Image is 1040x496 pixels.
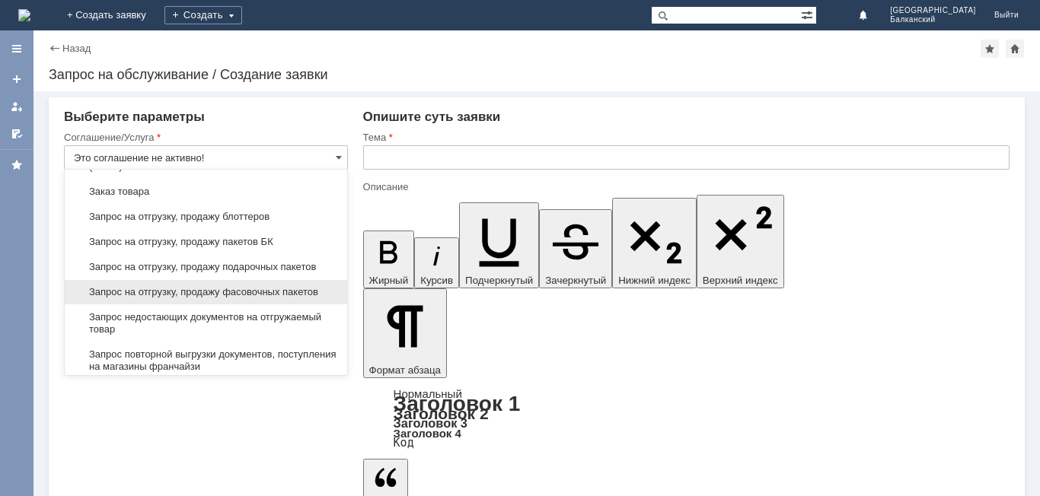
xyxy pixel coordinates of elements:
[363,110,501,124] span: Опишите суть заявки
[394,427,461,440] a: Заголовок 4
[618,275,691,286] span: Нижний индекс
[890,6,976,15] span: [GEOGRAPHIC_DATA]
[394,436,414,450] a: Код
[890,15,976,24] span: Балканский
[414,237,459,288] button: Курсив
[612,198,697,288] button: Нижний индекс
[420,275,453,286] span: Курсив
[539,209,612,288] button: Зачеркнутый
[5,67,29,91] a: Создать заявку
[703,275,778,286] span: Верхний индекс
[465,275,533,286] span: Подчеркнутый
[164,6,242,24] div: Создать
[74,211,338,223] span: Запрос на отгрузку, продажу блоттеров
[981,40,999,58] div: Добавить в избранное
[394,405,489,422] a: Заголовок 2
[363,182,1007,192] div: Описание
[545,275,606,286] span: Зачеркнутый
[49,67,1025,82] div: Запрос на обслуживание / Создание заявки
[801,7,816,21] span: Расширенный поиск
[363,231,415,288] button: Жирный
[369,364,441,376] span: Формат абзаца
[74,311,338,335] span: Запрос недостающих документов на отгружаемый товар
[394,387,462,400] a: Нормальный
[74,348,338,373] span: Запрос повторной выгрузки документов, поступления на магазины франчайзи
[459,202,539,288] button: Подчеркнутый
[62,43,91,54] a: Назад
[394,392,521,415] a: Заголовок 1
[363,288,447,378] button: Формат абзаца
[363,132,1007,142] div: Тема
[74,286,338,298] span: Запрос на отгрузку, продажу фасовочных пакетов
[394,416,467,430] a: Заголовок 3
[64,132,345,142] div: Соглашение/Услуга
[64,110,205,124] span: Выберите параметры
[74,236,338,248] span: Запрос на отгрузку, продажу пакетов БК
[5,122,29,146] a: Мои согласования
[74,261,338,273] span: Запрос на отгрузку, продажу подарочных пакетов
[18,9,30,21] img: logo
[74,186,338,198] span: Заказ товара
[697,195,784,288] button: Верхний индекс
[18,9,30,21] a: Перейти на домашнюю страницу
[363,389,1010,448] div: Формат абзаца
[1006,40,1024,58] div: Сделать домашней страницей
[5,94,29,119] a: Мои заявки
[369,275,409,286] span: Жирный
